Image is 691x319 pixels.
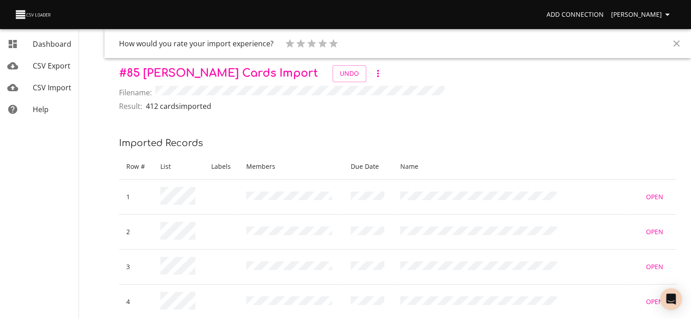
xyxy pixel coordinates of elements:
span: Open [644,296,666,308]
span: [PERSON_NAME] [611,9,673,20]
button: [PERSON_NAME] [607,6,676,23]
td: 1 [119,179,153,214]
span: Dashboard [33,39,71,49]
span: Open [644,261,666,273]
td: 3 [119,250,153,285]
th: List [153,154,204,180]
a: Open [640,224,669,240]
div: Open Intercom Messenger [660,288,682,310]
span: # 85 [PERSON_NAME] Cards Import [119,67,318,79]
img: CSV Loader [15,8,53,21]
span: Imported records [119,138,203,148]
h6: How would you rate your import experience? [119,37,273,50]
th: Row # [119,154,153,180]
th: Members [239,154,343,180]
p: 412 cards imported [146,101,211,112]
th: Due Date [343,154,393,180]
button: Undo [333,65,366,82]
span: Add Connection [547,9,604,20]
a: Open [640,259,669,275]
span: Filename: [119,87,152,98]
th: Labels [204,154,239,180]
span: Open [644,226,666,238]
span: CSV Export [33,61,70,71]
button: Close [666,33,687,54]
span: Result: [119,101,142,112]
span: Open [644,191,666,203]
span: Help [33,104,49,114]
a: Open [640,189,669,206]
span: Undo [340,68,359,79]
a: Add Connection [543,6,607,23]
span: CSV Import [33,83,71,93]
td: 2 [119,214,153,249]
th: Name [393,154,631,180]
a: Open [640,294,669,310]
